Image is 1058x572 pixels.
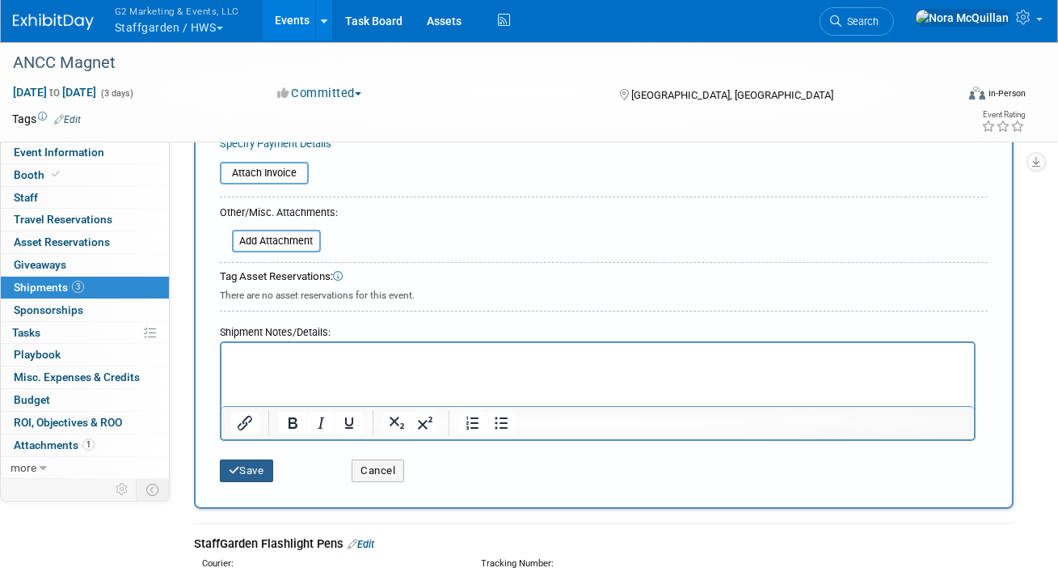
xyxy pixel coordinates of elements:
[99,88,133,99] span: (3 days)
[115,2,239,19] span: G2 Marketing & Events, LLC
[47,86,62,99] span: to
[820,7,894,36] a: Search
[1,389,169,411] a: Budget
[220,205,338,224] div: Other/Misc. Attachments:
[841,15,879,28] span: Search
[14,258,66,271] span: Giveaways
[631,89,833,101] span: [GEOGRAPHIC_DATA], [GEOGRAPHIC_DATA]
[14,348,61,361] span: Playbook
[12,326,40,339] span: Tasks
[877,84,1026,108] div: Event Format
[14,146,104,159] span: Event Information
[1,254,169,276] a: Giveaways
[202,557,457,570] div: Courier:
[220,138,331,150] a: Specify Payment Details
[383,412,411,434] button: Subscript
[14,303,83,316] span: Sponsorships
[14,235,110,248] span: Asset Reservations
[1,299,169,321] a: Sponsorships
[12,111,81,127] td: Tags
[1,187,169,209] a: Staff
[1,434,169,456] a: Attachments1
[459,412,487,434] button: Numbered list
[981,111,1025,119] div: Event Rating
[12,85,97,100] span: [DATE] [DATE]
[231,412,259,434] button: Insert/edit link
[14,281,84,294] span: Shipments
[220,285,988,303] div: There are no asset reservations for this event.
[14,371,140,383] span: Misc. Expenses & Credits
[14,213,112,226] span: Travel Reservations
[52,170,60,179] i: Booth reservation complete
[1,322,169,344] a: Tasks
[1,277,169,299] a: Shipments3
[335,412,363,434] button: Underline
[1,344,169,366] a: Playbook
[14,416,122,429] span: ROI, Objectives & ROO
[487,412,515,434] button: Bullet list
[14,191,38,204] span: Staff
[7,49,939,78] div: ANCC Magnet
[194,536,1014,553] div: StaffGarden Flashlight Pens
[54,114,81,125] a: Edit
[348,538,374,550] a: Edit
[1,164,169,186] a: Booth
[13,14,94,30] img: ExhibitDay
[221,343,974,406] iframe: Rich Text Area
[72,281,84,293] span: 3
[220,318,976,341] div: Shipment Notes/Details:
[82,439,95,451] span: 1
[352,460,404,482] button: Cancel
[1,142,169,163] a: Event Information
[14,439,95,451] span: Attachments
[11,461,36,474] span: more
[272,85,368,102] button: Committed
[14,168,63,181] span: Booth
[969,87,985,100] img: Format-Inperson.png
[1,209,169,231] a: Travel Reservations
[279,412,306,434] button: Bold
[14,393,50,406] span: Budget
[1,231,169,253] a: Asset Reservations
[481,557,805,570] div: Tracking Number:
[988,87,1026,100] div: In-Person
[220,269,988,285] div: Tag Asset Reservations:
[220,460,273,482] button: Save
[1,412,169,434] a: ROI, Objectives & ROO
[1,367,169,388] a: Misc. Expenses & Credits
[411,412,439,434] button: Superscript
[915,9,1010,27] img: Nora McQuillan
[1,457,169,479] a: more
[137,479,170,500] td: Toggle Event Tabs
[307,412,335,434] button: Italic
[108,479,137,500] td: Personalize Event Tab Strip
